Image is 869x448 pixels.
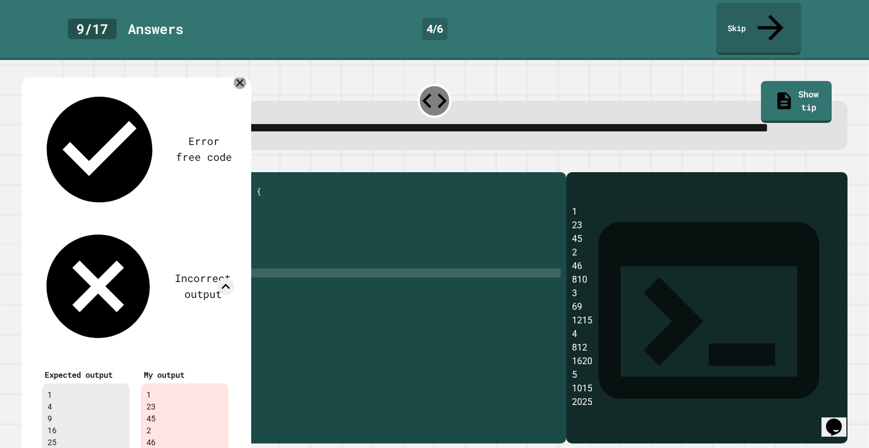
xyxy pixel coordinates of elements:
[144,369,226,381] div: My output
[716,3,801,55] a: Skip
[171,271,234,302] div: Incorrect output
[422,18,448,40] div: 4 / 6
[45,369,127,381] div: Expected output
[572,205,841,443] div: 1 23 45 2 46 810 3 69 1215 4 812 1620 5 1015 2025
[68,19,117,39] div: 9 / 17
[128,19,183,39] div: Answer s
[821,403,858,437] iframe: chat widget
[174,134,234,165] div: Error free code
[761,81,832,123] a: Show tip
